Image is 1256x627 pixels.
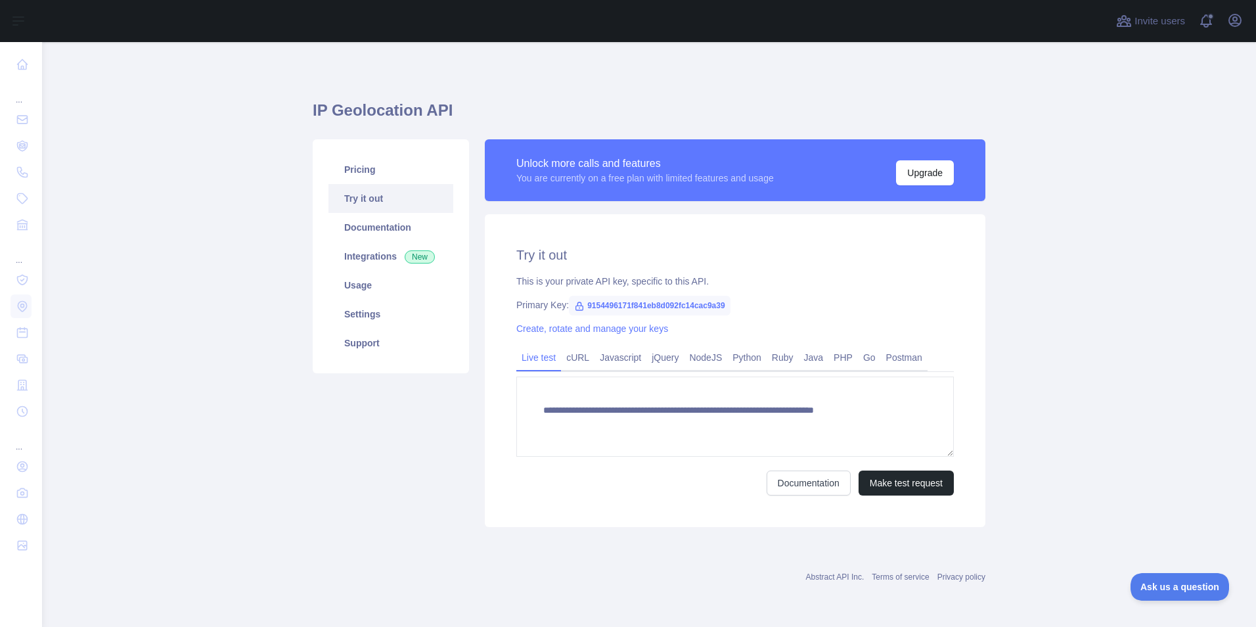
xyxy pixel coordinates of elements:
a: cURL [561,347,594,368]
button: Invite users [1113,11,1188,32]
div: Unlock more calls and features [516,156,774,172]
h1: IP Geolocation API [313,100,985,131]
div: ... [11,239,32,266]
a: Integrations New [328,242,453,271]
h2: Try it out [516,246,954,264]
a: Java [799,347,829,368]
span: 9154496171f841eb8d092fc14cac9a39 [569,296,730,315]
a: PHP [828,347,858,368]
a: Terms of service [872,572,929,582]
a: Postman [881,347,928,368]
a: Privacy policy [937,572,985,582]
div: ... [11,79,32,105]
a: Documentation [328,213,453,242]
a: Go [858,347,881,368]
a: jQuery [646,347,684,368]
div: Primary Key: [516,298,954,312]
div: You are currently on a free plan with limited features and usage [516,172,774,185]
a: Ruby [767,347,799,368]
a: Create, rotate and manage your keys [516,323,668,334]
a: Live test [516,347,561,368]
a: Python [727,347,767,368]
a: Support [328,329,453,358]
div: ... [11,426,32,452]
iframe: Toggle Customer Support [1131,573,1230,601]
a: Settings [328,300,453,329]
a: Abstract API Inc. [806,572,864,582]
div: This is your private API key, specific to this API. [516,275,954,288]
a: Try it out [328,184,453,213]
a: Pricing [328,155,453,184]
span: Invite users [1134,14,1185,29]
a: Documentation [767,471,851,496]
a: NodeJS [684,347,727,368]
a: Usage [328,271,453,300]
button: Upgrade [896,160,954,185]
span: New [405,250,435,264]
button: Make test request [859,471,954,496]
a: Javascript [594,347,646,368]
